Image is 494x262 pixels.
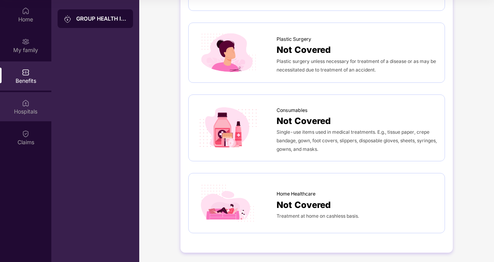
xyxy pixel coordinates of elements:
[277,198,331,211] span: Not Covered
[196,31,259,75] img: icon
[22,7,30,15] img: svg+xml;base64,PHN2ZyBpZD0iSG9tZSIgeG1sbnM9Imh0dHA6Ly93d3cudzMub3JnLzIwMDAvc3ZnIiB3aWR0aD0iMjAiIG...
[76,15,127,23] div: GROUP HEALTH INSURANCE
[277,107,308,114] span: Consumables
[196,181,259,225] img: icon
[277,129,437,152] span: Single-use items used in medical treatments. E.g., tissue paper, crepe bandage, gown, foot covers...
[277,43,331,56] span: Not Covered
[22,68,30,76] img: svg+xml;base64,PHN2ZyBpZD0iQmVuZWZpdHMiIHhtbG5zPSJodHRwOi8vd3d3LnczLm9yZy8yMDAwL3N2ZyIgd2lkdGg9Ij...
[277,58,436,73] span: Plastic surgery unless necessary for treatment of a disease or as may be necessitated due to trea...
[64,15,72,23] img: svg+xml;base64,PHN2ZyB3aWR0aD0iMjAiIGhlaWdodD0iMjAiIHZpZXdCb3g9IjAgMCAyMCAyMCIgZmlsbD0ibm9uZSIgeG...
[277,35,311,43] span: Plastic Surgery
[22,99,30,107] img: svg+xml;base64,PHN2ZyBpZD0iSG9zcGl0YWxzIiB4bWxucz0iaHR0cDovL3d3dy53My5vcmcvMjAwMC9zdmciIHdpZHRoPS...
[196,106,259,150] img: icon
[277,213,359,219] span: Treatment at home on cashless basis.
[277,114,331,128] span: Not Covered
[22,38,30,45] img: svg+xml;base64,PHN2ZyB3aWR0aD0iMjAiIGhlaWdodD0iMjAiIHZpZXdCb3g9IjAgMCAyMCAyMCIgZmlsbD0ibm9uZSIgeG...
[277,190,315,198] span: Home Healthcare
[22,130,30,138] img: svg+xml;base64,PHN2ZyBpZD0iQ2xhaW0iIHhtbG5zPSJodHRwOi8vd3d3LnczLm9yZy8yMDAwL3N2ZyIgd2lkdGg9IjIwIi...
